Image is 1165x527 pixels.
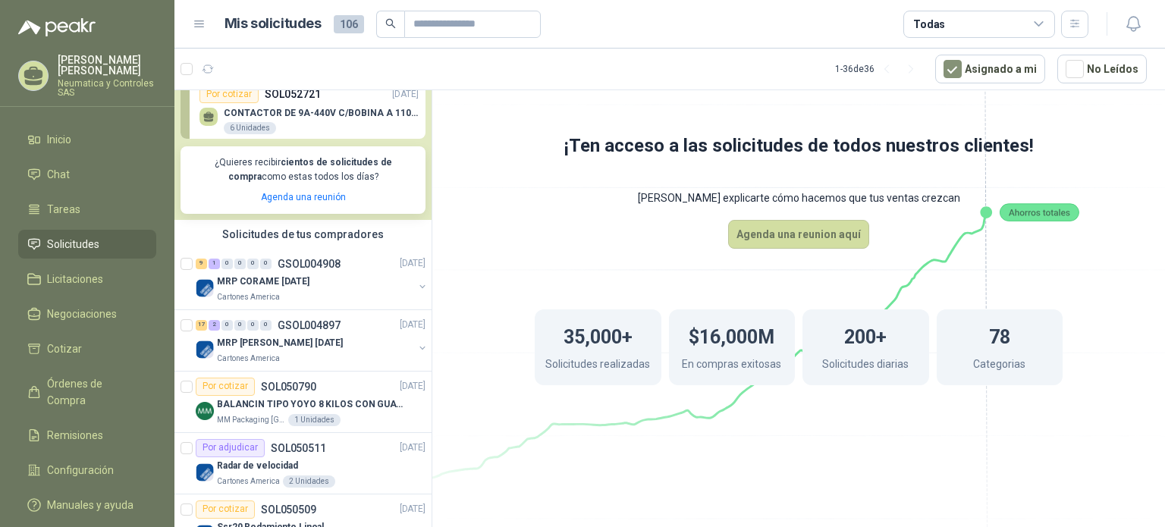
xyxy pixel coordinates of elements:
button: Asignado a mi [935,55,1045,83]
p: ¿Quieres recibir como estas todos los días? [190,155,416,184]
p: SOL050511 [271,443,326,453]
a: Cotizar [18,334,156,363]
p: GSOL004908 [278,259,341,269]
div: 0 [221,320,233,331]
span: Licitaciones [47,271,103,287]
h1: 78 [989,318,1010,352]
p: Cartones America [217,475,280,488]
span: Cotizar [47,340,82,357]
div: Solicitudes de tus compradores [174,220,432,249]
a: Chat [18,160,156,189]
div: 0 [234,259,246,269]
img: Company Logo [196,402,214,420]
span: Remisiones [47,427,103,444]
a: Por cotizarSOL050790[DATE] Company LogoBALANCIN TIPO YOYO 8 KILOS CON GUAYA ACERO INOXMM Packagin... [174,372,432,433]
div: 0 [221,259,233,269]
div: 1 - 36 de 36 [835,57,923,81]
div: 1 Unidades [288,414,341,426]
button: No Leídos [1057,55,1147,83]
div: 1 [209,259,220,269]
span: Tareas [47,201,80,218]
div: 0 [247,259,259,269]
p: Solicitudes diarias [822,356,909,376]
a: Configuración [18,456,156,485]
div: 2 [209,320,220,331]
p: CONTACTOR DE 9A-440V C/BOBINA A 110V - LC1D10 [224,108,419,118]
img: Company Logo [196,340,214,359]
span: Chat [47,166,70,183]
a: Órdenes de Compra [18,369,156,415]
button: Agenda una reunion aquí [728,220,869,249]
p: MRP CORAME [DATE] [217,274,309,289]
img: Logo peakr [18,18,96,36]
span: 106 [334,15,364,33]
h1: 35,000+ [564,318,633,352]
div: Por cotizar [196,378,255,396]
span: Solicitudes [47,236,99,253]
a: Por cotizarSOL052721[DATE] CONTACTOR DE 9A-440V C/BOBINA A 110V - LC1D106 Unidades [181,78,425,139]
a: Manuales y ayuda [18,491,156,519]
a: Remisiones [18,421,156,450]
p: SOL052721 [265,86,321,102]
div: 0 [260,320,272,331]
p: [DATE] [400,318,425,332]
p: Cartones America [217,353,280,365]
div: 2 Unidades [283,475,335,488]
a: 17 2 0 0 0 0 GSOL004897[DATE] Company LogoMRP [PERSON_NAME] [DATE]Cartones America [196,316,429,365]
div: Por cotizar [199,85,259,103]
p: Neumatica y Controles SAS [58,79,156,97]
div: Por cotizar [196,500,255,519]
a: Solicitudes [18,230,156,259]
div: Por adjudicar [196,439,265,457]
a: Por adjudicarSOL050511[DATE] Company LogoRadar de velocidadCartones America2 Unidades [174,433,432,494]
p: MM Packaging [GEOGRAPHIC_DATA] [217,414,285,426]
div: 0 [234,320,246,331]
span: search [385,18,396,29]
a: Licitaciones [18,265,156,293]
p: [DATE] [400,441,425,455]
a: Inicio [18,125,156,154]
p: Cartones America [217,291,280,303]
h1: 200+ [844,318,887,352]
p: [DATE] [392,87,419,102]
img: Company Logo [196,463,214,482]
p: Solicitudes realizadas [545,356,650,376]
p: [DATE] [400,502,425,516]
div: 17 [196,320,207,331]
a: Tareas [18,195,156,224]
div: 0 [260,259,272,269]
span: Negociaciones [47,306,117,322]
div: 6 Unidades [224,122,276,134]
p: Radar de velocidad [217,459,298,473]
p: [PERSON_NAME] [PERSON_NAME] [58,55,156,76]
h1: Mis solicitudes [225,13,322,35]
p: GSOL004897 [278,320,341,331]
span: Inicio [47,131,71,148]
span: Manuales y ayuda [47,497,133,513]
p: BALANCIN TIPO YOYO 8 KILOS CON GUAYA ACERO INOX [217,397,406,412]
p: SOL050790 [261,381,316,392]
a: Negociaciones [18,300,156,328]
div: 9 [196,259,207,269]
h1: $16,000M [689,318,774,352]
a: 9 1 0 0 0 0 GSOL004908[DATE] Company LogoMRP CORAME [DATE]Cartones America [196,255,429,303]
div: 0 [247,320,259,331]
p: Categorias [973,356,1025,376]
a: Agenda una reunión [261,192,346,202]
p: SOL050509 [261,504,316,515]
p: MRP [PERSON_NAME] [DATE] [217,336,343,350]
b: cientos de solicitudes de compra [228,157,392,182]
span: Órdenes de Compra [47,375,142,409]
p: En compras exitosas [682,356,781,376]
span: Configuración [47,462,114,478]
p: [DATE] [400,379,425,394]
img: Company Logo [196,279,214,297]
p: [DATE] [400,256,425,271]
div: Todas [913,16,945,33]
